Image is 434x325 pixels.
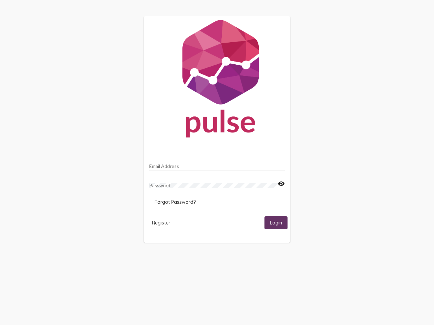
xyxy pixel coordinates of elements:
[144,16,290,144] img: Pulse For Good Logo
[278,180,285,188] mat-icon: visibility
[149,196,201,208] button: Forgot Password?
[152,220,170,226] span: Register
[155,199,196,205] span: Forgot Password?
[264,216,288,229] button: Login
[146,216,176,229] button: Register
[270,220,282,226] span: Login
